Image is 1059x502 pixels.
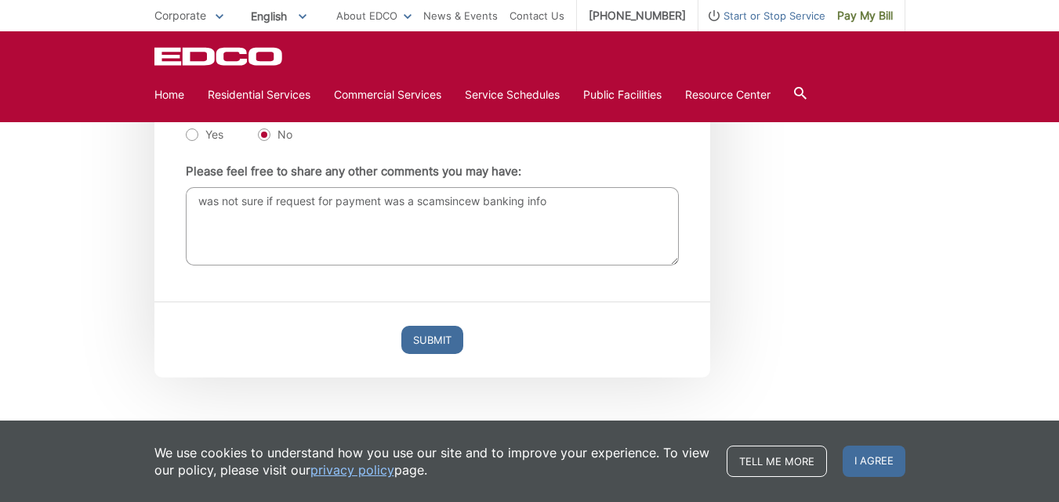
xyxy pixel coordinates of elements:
a: Public Facilities [583,86,662,103]
span: Pay My Bill [837,7,893,24]
a: Residential Services [208,86,310,103]
label: Please feel free to share any other comments you may have: [186,164,521,179]
a: About EDCO [336,7,412,24]
a: Commercial Services [334,86,441,103]
label: Yes [186,127,223,143]
a: Home [154,86,184,103]
span: English [239,3,318,29]
label: No [258,127,292,143]
p: We use cookies to understand how you use our site and to improve your experience. To view our pol... [154,444,711,479]
a: News & Events [423,7,498,24]
a: EDCD logo. Return to the homepage. [154,47,285,66]
span: I agree [843,446,905,477]
input: Submit [401,326,463,354]
a: Contact Us [510,7,564,24]
a: Tell me more [727,446,827,477]
a: privacy policy [310,461,394,479]
a: Service Schedules [465,86,560,103]
a: Resource Center [685,86,771,103]
span: Corporate [154,9,206,22]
